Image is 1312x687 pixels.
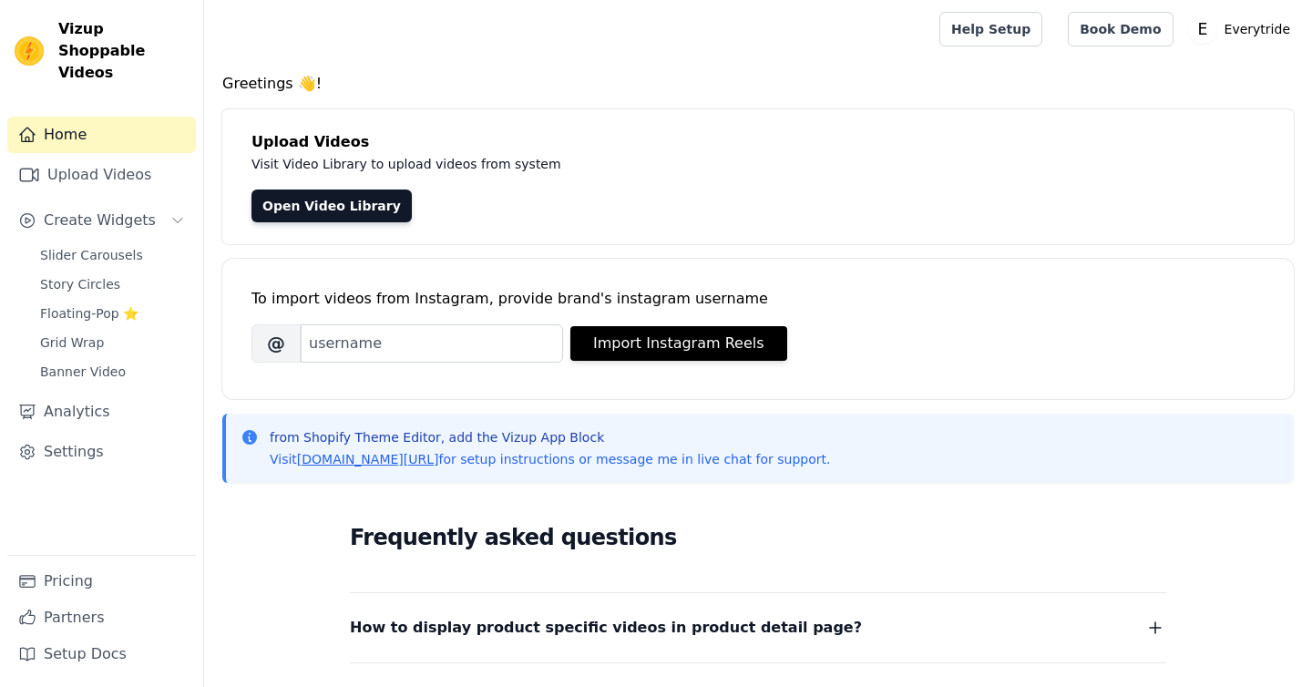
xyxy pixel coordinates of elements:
[222,73,1294,95] h4: Greetings 👋!
[350,615,862,641] span: How to display product specific videos in product detail page?
[40,333,104,352] span: Grid Wrap
[40,246,143,264] span: Slider Carousels
[1197,20,1207,38] text: E
[350,519,1166,556] h2: Frequently asked questions
[15,36,44,66] img: Vizup
[350,615,1166,641] button: How to display product specific videos in product detail page?
[251,288,1265,310] div: To import videos from Instagram, provide brand's instagram username
[29,359,196,385] a: Banner Video
[251,190,412,222] a: Open Video Library
[251,324,301,363] span: @
[29,301,196,326] a: Floating-Pop ⭐
[939,12,1042,46] a: Help Setup
[7,563,196,600] a: Pricing
[29,272,196,297] a: Story Circles
[29,330,196,355] a: Grid Wrap
[1068,12,1173,46] a: Book Demo
[7,434,196,470] a: Settings
[40,304,138,323] span: Floating-Pop ⭐
[7,202,196,239] button: Create Widgets
[44,210,156,231] span: Create Widgets
[297,452,439,467] a: [DOMAIN_NAME][URL]
[1217,13,1297,46] p: Everytride
[40,363,126,381] span: Banner Video
[7,636,196,672] a: Setup Docs
[7,394,196,430] a: Analytics
[251,131,1265,153] h4: Upload Videos
[40,275,120,293] span: Story Circles
[29,242,196,268] a: Slider Carousels
[251,153,1068,175] p: Visit Video Library to upload videos from system
[7,157,196,193] a: Upload Videos
[58,18,189,84] span: Vizup Shoppable Videos
[7,117,196,153] a: Home
[270,450,830,468] p: Visit for setup instructions or message me in live chat for support.
[1188,13,1297,46] button: E Everytride
[7,600,196,636] a: Partners
[270,428,830,446] p: from Shopify Theme Editor, add the Vizup App Block
[301,324,563,363] input: username
[570,326,787,361] button: Import Instagram Reels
